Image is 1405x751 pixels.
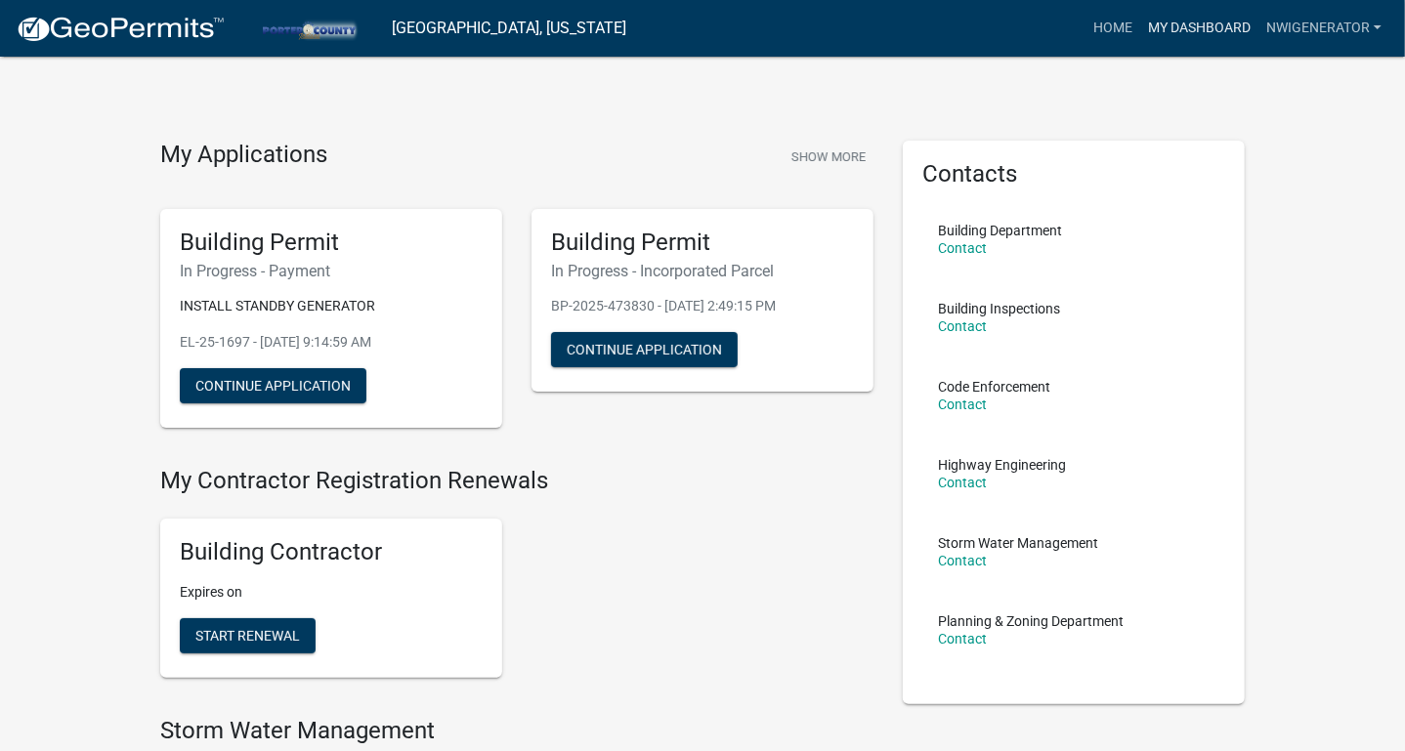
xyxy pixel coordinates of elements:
[392,12,626,45] a: [GEOGRAPHIC_DATA], [US_STATE]
[180,229,483,257] h5: Building Permit
[784,141,873,173] button: Show More
[180,368,366,403] button: Continue Application
[938,380,1050,394] p: Code Enforcement
[180,262,483,280] h6: In Progress - Payment
[180,332,483,353] p: EL-25-1697 - [DATE] 9:14:59 AM
[938,240,987,256] a: Contact
[938,614,1124,628] p: Planning & Zoning Department
[240,15,376,41] img: Porter County, Indiana
[938,318,987,334] a: Contact
[180,538,483,566] h5: Building Contractor
[938,553,987,568] a: Contact
[180,296,483,316] p: INSTALL STANDBY GENERATOR
[160,467,873,693] wm-registration-list-section: My Contractor Registration Renewals
[1258,10,1389,47] a: nwigenerator
[938,396,987,412] a: Contact
[938,224,1062,237] p: Building Department
[938,302,1060,315] p: Building Inspections
[1140,10,1258,47] a: My Dashboard
[180,618,316,653] button: Start Renewal
[1086,10,1140,47] a: Home
[160,467,873,495] h4: My Contractor Registration Renewals
[551,332,738,367] button: Continue Application
[551,229,854,257] h5: Building Permit
[160,717,873,745] h4: Storm Water Management
[938,475,987,490] a: Contact
[160,141,327,170] h4: My Applications
[195,628,300,644] span: Start Renewal
[922,160,1225,188] h5: Contacts
[180,582,483,603] p: Expires on
[938,458,1066,472] p: Highway Engineering
[938,536,1098,550] p: Storm Water Management
[938,631,987,647] a: Contact
[551,296,854,316] p: BP-2025-473830 - [DATE] 2:49:15 PM
[551,262,854,280] h6: In Progress - Incorporated Parcel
